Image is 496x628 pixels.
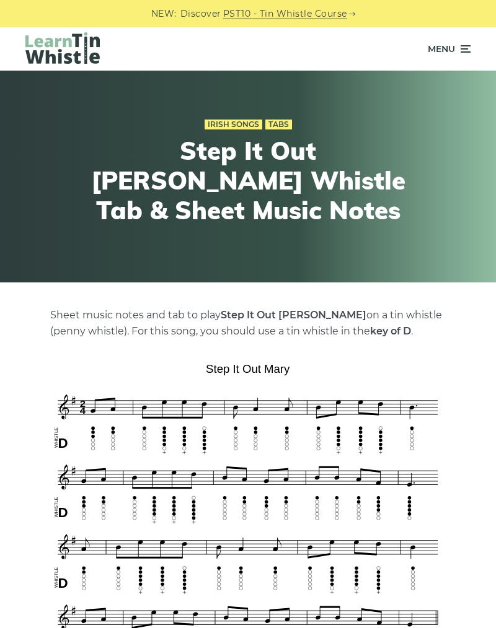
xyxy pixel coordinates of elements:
h1: Step It Out [PERSON_NAME] Whistle Tab & Sheet Music Notes [81,136,415,225]
img: LearnTinWhistle.com [25,32,100,64]
a: Tabs [265,120,292,129]
span: Menu [428,33,455,64]
p: Sheet music notes and tab to play on a tin whistle (penny whistle). For this song, you should use... [50,307,446,339]
strong: Step It Out [PERSON_NAME] [221,309,366,321]
strong: key of D [370,325,411,337]
a: Irish Songs [205,120,262,129]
